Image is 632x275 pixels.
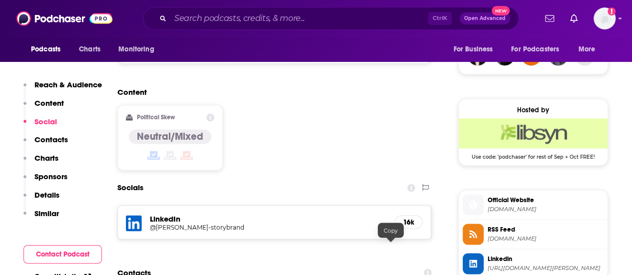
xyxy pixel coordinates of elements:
[34,80,102,89] p: Reach & Audience
[463,224,604,245] a: RSS Feed[DOMAIN_NAME]
[488,254,604,263] span: Linkedin
[459,148,608,160] span: Use code: 'podchaser' for rest of Sep + Oct FREE!
[488,264,604,272] span: https://www.linkedin.com/in/donald-miller-storybrand
[34,98,64,108] p: Content
[72,40,106,59] a: Charts
[446,40,505,59] button: open menu
[23,98,64,117] button: Content
[118,42,154,56] span: Monitoring
[488,235,604,242] span: influentialpb.libsyn.com
[79,42,100,56] span: Charts
[459,118,608,148] img: Libsyn Deal: Use code: 'podchaser' for rest of Sep + Oct FREE!
[143,7,519,30] div: Search podcasts, credits, & more...
[488,205,604,213] span: brandbuildersgroup.com
[24,40,73,59] button: open menu
[117,87,424,97] h2: Content
[566,10,582,27] a: Show notifications dropdown
[579,42,596,56] span: More
[23,80,102,98] button: Reach & Audience
[572,40,608,59] button: open menu
[594,7,616,29] button: Show profile menu
[459,118,608,159] a: Libsyn Deal: Use code: 'podchaser' for rest of Sep + Oct FREE!
[492,6,510,15] span: New
[137,114,175,121] h2: Political Skew
[488,225,604,234] span: RSS Feed
[511,42,559,56] span: For Podcasters
[34,153,58,163] p: Charts
[31,42,60,56] span: Podcasts
[34,135,68,144] p: Contacts
[34,190,59,200] p: Details
[170,10,428,26] input: Search podcasts, credits, & more...
[378,223,404,238] div: Copy
[463,194,604,215] a: Official Website[DOMAIN_NAME]
[23,153,58,172] button: Charts
[34,172,67,181] p: Sponsors
[594,7,616,29] img: User Profile
[23,190,59,209] button: Details
[150,223,387,231] a: @[PERSON_NAME]-storybrand
[488,195,604,204] span: Official Website
[505,40,574,59] button: open menu
[453,42,493,56] span: For Business
[23,135,68,153] button: Contacts
[23,245,102,264] button: Contact Podcast
[594,7,616,29] span: Logged in as Ashley_Beenen
[34,209,59,218] p: Similar
[464,16,506,21] span: Open Advanced
[111,40,167,59] button: open menu
[608,7,616,15] svg: Add a profile image
[463,253,604,274] a: Linkedin[URL][DOMAIN_NAME][PERSON_NAME]
[428,12,452,25] span: Ctrl K
[150,223,310,231] h5: @[PERSON_NAME]-storybrand
[117,178,143,197] h2: Socials
[459,106,608,114] div: Hosted by
[403,218,414,226] h5: 16k
[150,214,387,223] h5: LinkedIn
[34,117,57,126] p: Social
[137,130,203,143] h4: Neutral/Mixed
[23,172,67,190] button: Sponsors
[23,117,57,135] button: Social
[16,9,112,28] img: Podchaser - Follow, Share and Rate Podcasts
[541,10,558,27] a: Show notifications dropdown
[23,209,59,227] button: Similar
[460,12,510,24] button: Open AdvancedNew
